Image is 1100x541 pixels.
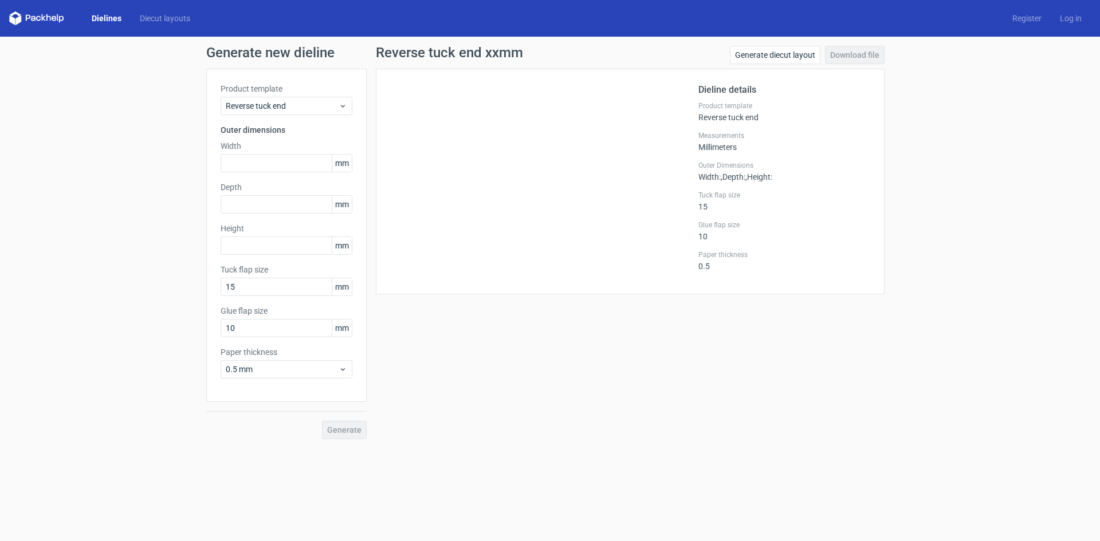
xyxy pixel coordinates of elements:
label: Paper thickness [221,346,352,358]
label: Product template [698,101,870,110]
span: , Depth : [721,172,745,181]
span: Reverse tuck end [226,100,339,112]
span: Width : [698,172,721,181]
label: Paper thickness [698,250,870,259]
div: Reverse tuck end [698,101,870,122]
a: Generate diecut layout [730,46,820,64]
a: Diecut layouts [131,13,199,24]
a: Log in [1051,13,1091,24]
label: Glue flap size [221,305,352,317]
h3: Outer dimensions [221,124,352,136]
label: Product template [221,83,352,94]
label: Height [221,223,352,234]
a: Register [1003,13,1051,24]
span: mm [332,155,352,172]
label: Depth [221,181,352,193]
label: Tuck flap size [221,264,352,275]
div: 15 [698,191,870,211]
label: Tuck flap size [698,191,870,200]
span: mm [332,196,352,213]
span: 0.5 mm [226,364,339,375]
h1: Generate new dieline [206,46,894,60]
div: 0.5 [698,250,870,271]
span: , Height : [745,172,772,181]
h2: Dieline details [698,83,870,97]
label: Width [221,140,352,152]
span: mm [332,319,352,337]
label: Measurements [698,131,870,140]
span: mm [332,237,352,254]
h1: Reverse tuck end xxmm [376,46,523,60]
span: mm [332,278,352,295]
label: Glue flap size [698,220,870,230]
div: Millimeters [698,131,870,152]
div: 10 [698,220,870,241]
a: Dielines [82,13,131,24]
label: Outer Dimensions [698,161,870,170]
